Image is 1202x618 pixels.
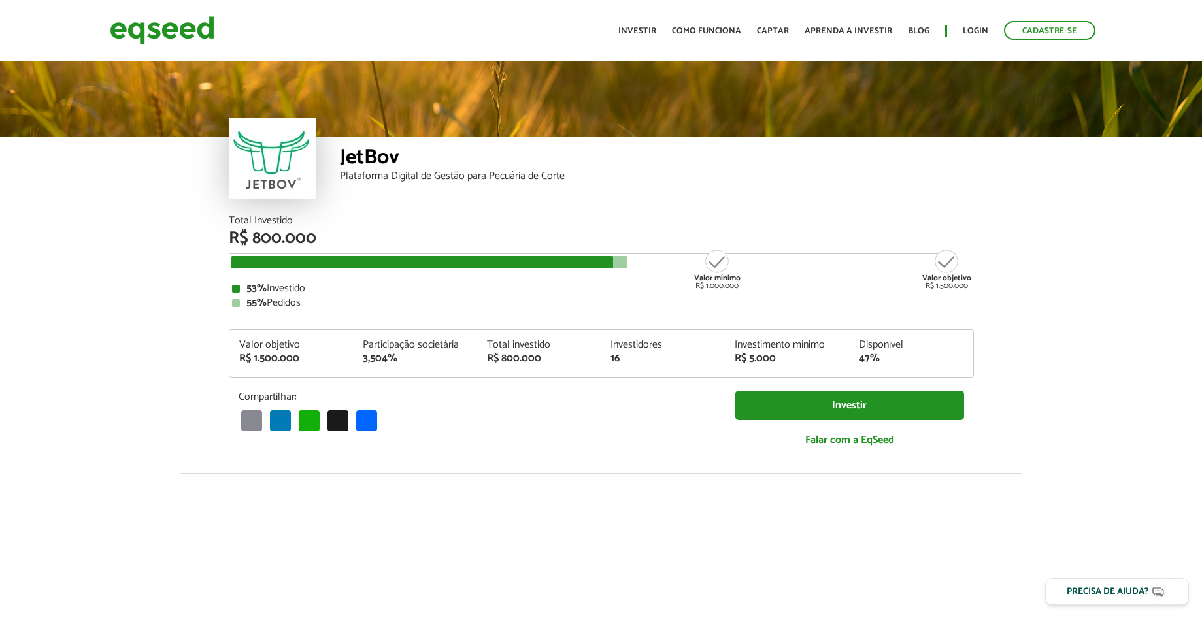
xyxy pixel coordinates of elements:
[363,340,467,350] div: Participação societária
[672,27,741,35] a: Como funciona
[246,280,267,297] strong: 53%
[610,353,715,364] div: 16
[487,353,592,364] div: R$ 800.000
[859,353,963,364] div: 47%
[296,410,322,431] a: WhatsApp
[859,340,963,350] div: Disponível
[610,340,715,350] div: Investidores
[239,391,716,403] p: Compartilhar:
[735,340,839,350] div: Investimento mínimo
[693,248,742,290] div: R$ 1.000.000
[922,248,971,290] div: R$ 1.500.000
[963,27,988,35] a: Login
[229,216,974,226] div: Total Investido
[110,13,214,48] img: EqSeed
[340,147,974,171] div: JetBov
[267,410,293,431] a: LinkedIn
[232,284,971,294] div: Investido
[232,298,971,308] div: Pedidos
[735,391,964,420] a: Investir
[694,272,741,284] strong: Valor mínimo
[246,294,267,312] strong: 55%
[618,27,656,35] a: Investir
[325,410,351,431] a: X
[735,353,839,364] div: R$ 5.000
[735,427,964,453] a: Falar com a EqSeed
[239,353,344,364] div: R$ 1.500.000
[229,230,974,247] div: R$ 800.000
[922,272,971,284] strong: Valor objetivo
[239,340,344,350] div: Valor objetivo
[1004,21,1095,40] a: Cadastre-se
[487,340,592,350] div: Total investido
[340,171,974,182] div: Plataforma Digital de Gestão para Pecuária de Corte
[354,410,380,431] a: Share
[805,27,892,35] a: Aprenda a investir
[757,27,789,35] a: Captar
[239,410,265,431] a: Email
[908,27,929,35] a: Blog
[363,353,467,364] div: 3,504%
